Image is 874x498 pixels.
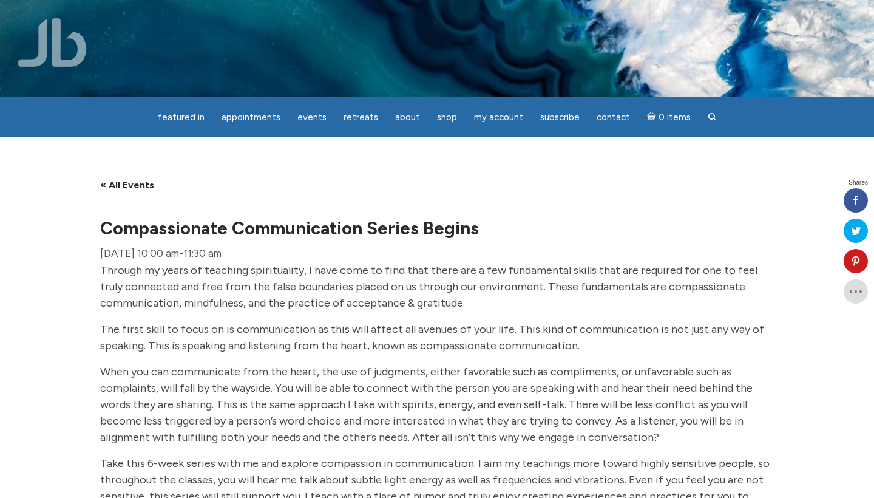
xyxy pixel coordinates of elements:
[100,179,154,191] a: « All Events
[18,18,87,67] img: Jamie Butler. The Everyday Medium
[297,112,327,123] span: Events
[222,112,280,123] span: Appointments
[214,106,288,129] a: Appointments
[540,112,580,123] span: Subscribe
[589,106,637,129] a: Contact
[430,106,464,129] a: Shop
[100,321,774,354] p: The first skill to focus on is communication as this will affect all avenues of your life. This k...
[659,113,691,122] span: 0 items
[597,112,630,123] span: Contact
[647,112,659,123] i: Cart
[640,104,698,129] a: Cart0 items
[395,112,420,123] span: About
[100,262,774,312] p: Through my years of teaching spirituality, I have come to find that there are a few fundamental s...
[100,247,179,259] span: [DATE] 10:00 am
[158,112,205,123] span: featured in
[183,247,222,259] span: 11:30 am
[290,106,334,129] a: Events
[533,106,587,129] a: Subscribe
[849,180,868,186] span: Shares
[151,106,212,129] a: featured in
[336,106,385,129] a: Retreats
[344,112,378,123] span: Retreats
[467,106,530,129] a: My Account
[388,106,427,129] a: About
[100,219,774,237] h1: Compassionate Communication Series Begins
[100,364,774,446] p: When you can communicate from the heart, the use of judgments, either favorable such as complimen...
[474,112,523,123] span: My Account
[100,244,222,263] div: -
[437,112,457,123] span: Shop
